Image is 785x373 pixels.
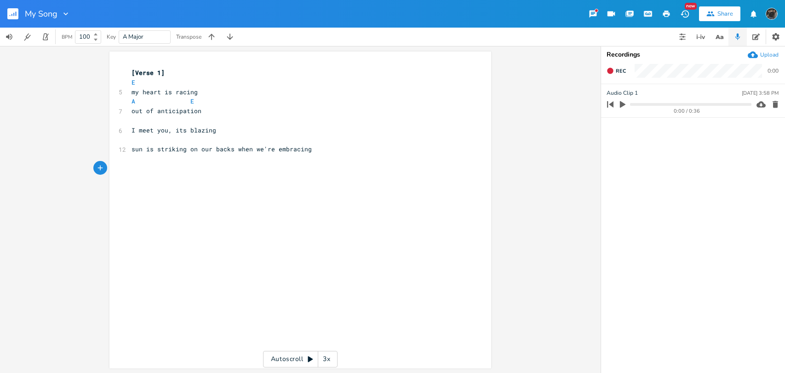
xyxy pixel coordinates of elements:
span: A [132,97,135,105]
div: Recordings [607,52,779,58]
img: August Tyler Gallant [766,8,778,20]
div: Autoscroll [263,351,338,367]
div: 3x [318,351,335,367]
button: New [676,6,694,22]
div: Upload [760,51,779,58]
span: my heart is racing [132,88,198,96]
button: Upload [748,50,779,60]
div: Share [717,10,733,18]
span: sun is striking on our backs when we're embracing [132,145,312,153]
div: Key [107,34,116,40]
span: E [190,97,194,105]
div: 0:00 / 0:36 [623,109,751,114]
div: New [685,3,697,10]
button: Share [699,6,740,21]
div: Transpose [176,34,201,40]
div: 0:00 [768,68,779,74]
div: BPM [62,34,72,40]
div: [DATE] 3:58 PM [742,91,779,96]
span: out of anticipation [132,107,201,115]
span: Rec [616,68,626,75]
span: Audio Clip 1 [607,89,638,98]
span: [Verse 1] [132,69,165,77]
span: My Song [25,10,57,18]
span: I meet you, its blazing [132,126,216,134]
span: E [132,78,135,86]
span: A Major [123,33,143,41]
button: Rec [603,63,630,78]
